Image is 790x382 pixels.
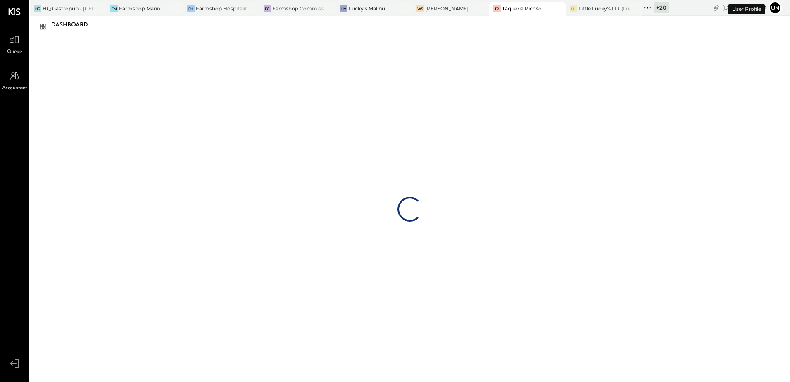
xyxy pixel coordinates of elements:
div: Farmshop Commissary [272,5,324,12]
a: Accountant [0,68,29,92]
div: User Profile [728,4,765,14]
div: LM [340,5,347,12]
div: FM [110,5,118,12]
div: + 20 [654,2,669,13]
div: LL [570,5,577,12]
div: copy link [712,3,720,12]
div: FC [264,5,271,12]
div: TP [493,5,501,12]
div: Dashboard [51,19,96,32]
div: Little Lucky's LLC(Lucky's Soho) [578,5,630,12]
div: HG [34,5,41,12]
button: Un [769,1,782,14]
div: Lucky's Malibu [349,5,385,12]
div: [PERSON_NAME] [425,5,469,12]
a: Queue [0,32,29,56]
span: Accountant [2,85,27,92]
div: FH [187,5,195,12]
div: [DATE] [722,4,766,12]
div: WS [416,5,424,12]
div: Farmshop Hospitality [196,5,247,12]
div: HQ Gastropub - [GEOGRAPHIC_DATA] [43,5,94,12]
div: Taqueria Picoso [502,5,542,12]
span: Queue [7,48,22,56]
div: Farmshop Marin [119,5,160,12]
